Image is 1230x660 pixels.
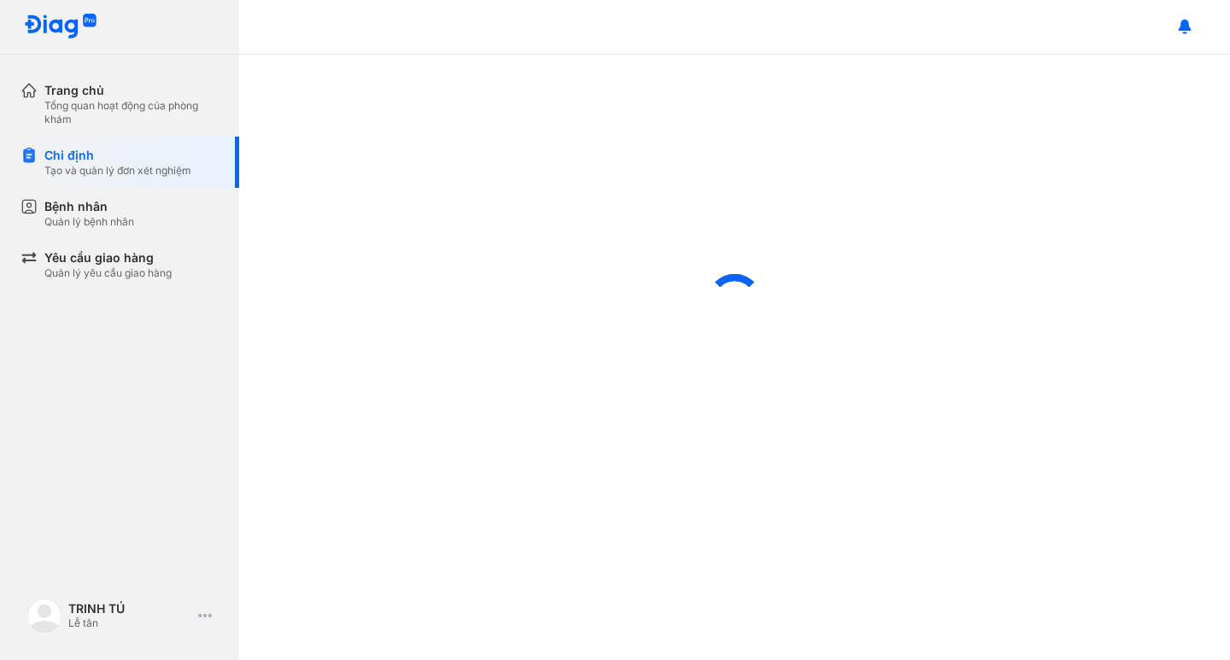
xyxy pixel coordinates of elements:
[44,164,191,178] div: Tạo và quản lý đơn xét nghiệm
[44,266,172,280] div: Quản lý yêu cầu giao hàng
[44,147,191,164] div: Chỉ định
[44,82,219,99] div: Trang chủ
[44,99,219,126] div: Tổng quan hoạt động của phòng khám
[68,616,191,630] div: Lễ tân
[44,198,134,215] div: Bệnh nhân
[44,249,172,266] div: Yêu cầu giao hàng
[68,601,191,616] div: TRINH TÚ
[44,215,134,229] div: Quản lý bệnh nhân
[27,599,61,633] img: logo
[24,14,97,40] img: logo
